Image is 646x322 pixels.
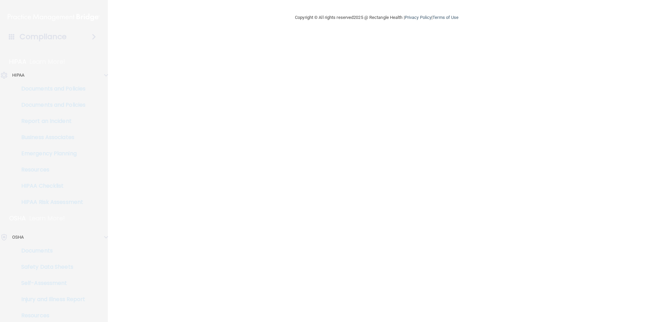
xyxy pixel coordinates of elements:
[4,296,97,303] p: Injury and Illness Report
[8,10,100,24] img: PMB logo
[9,58,26,66] p: HIPAA
[4,199,97,206] p: HIPAA Risk Assessment
[29,214,65,222] p: Learn More!
[4,247,97,254] p: Documents
[4,312,97,319] p: Resources
[253,7,500,28] div: Copyright © All rights reserved 2025 @ Rectangle Health | |
[4,102,97,108] p: Documents and Policies
[4,264,97,270] p: Safety Data Sheets
[4,280,97,287] p: Self-Assessment
[4,166,97,173] p: Resources
[4,150,97,157] p: Emergency Planning
[12,233,24,241] p: OSHA
[432,15,458,20] a: Terms of Use
[405,15,431,20] a: Privacy Policy
[9,214,26,222] p: OSHA
[4,85,97,92] p: Documents and Policies
[4,183,97,189] p: HIPAA Checklist
[30,58,66,66] p: Learn More!
[20,32,67,42] h4: Compliance
[4,134,97,141] p: Business Associates
[12,71,25,79] p: HIPAA
[4,118,97,125] p: Report an Incident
